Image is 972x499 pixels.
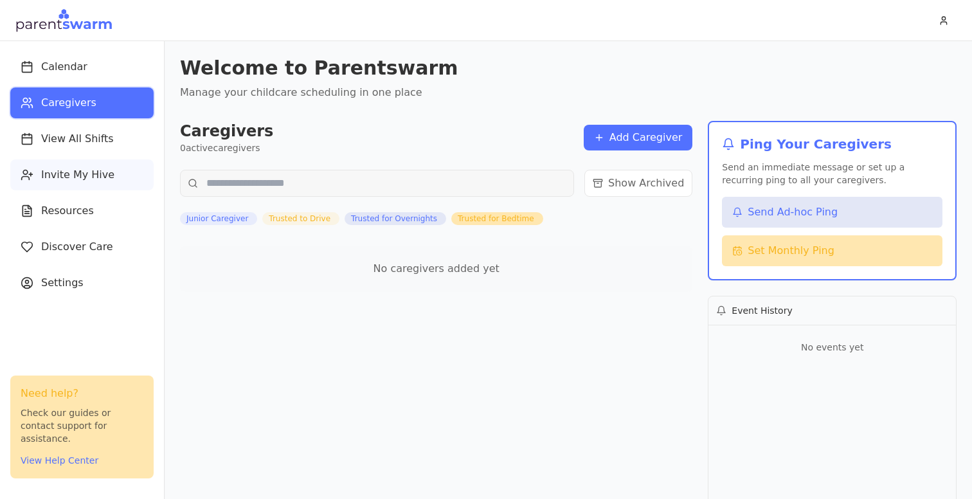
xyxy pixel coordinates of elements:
span: Caregivers [41,95,96,111]
button: Caregivers [10,87,154,118]
h2: Caregivers [180,121,273,141]
span: Trusted for Bedtime [458,213,534,224]
img: Parentswarm Logo [15,8,113,33]
p: Send an immediate message or set up a recurring ping to all your caregivers. [722,161,942,186]
button: Show Archived [584,170,692,197]
span: Calendar [41,59,87,75]
span: Discover Care [41,239,113,255]
button: View All Shifts [10,123,154,154]
h2: Ping Your Caregivers [722,135,942,153]
span: Settings [41,275,84,291]
h3: Event History [732,304,792,317]
p: No caregivers added yet [195,261,677,277]
span: Junior Caregiver [186,213,248,224]
span: Send Ad-hoc Ping [748,204,838,220]
button: Set Monthly Ping [722,235,942,266]
button: Resources [10,195,154,226]
button: Calendar [10,51,154,82]
button: Send Ad-hoc Ping [722,197,942,228]
button: Settings [10,268,154,298]
p: No events yet [724,341,941,354]
p: Manage your childcare scheduling in one place [180,85,957,100]
button: Invite My Hive [10,159,154,190]
span: Trusted to Drive [269,213,330,224]
button: Discover Care [10,231,154,262]
p: Check our guides or contact support for assistance. [21,406,143,445]
p: 0 active caregivers [180,141,273,154]
h1: Welcome to Parentswarm [180,57,957,80]
span: Trusted for Overnights [351,213,437,224]
span: Invite My Hive [41,167,114,183]
button: Add Caregiver [584,125,693,150]
h3: Need help? [21,386,143,401]
span: Set Monthly Ping [748,243,834,259]
button: View Help Center [21,454,98,467]
span: Resources [41,203,94,219]
span: View All Shifts [41,131,114,147]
